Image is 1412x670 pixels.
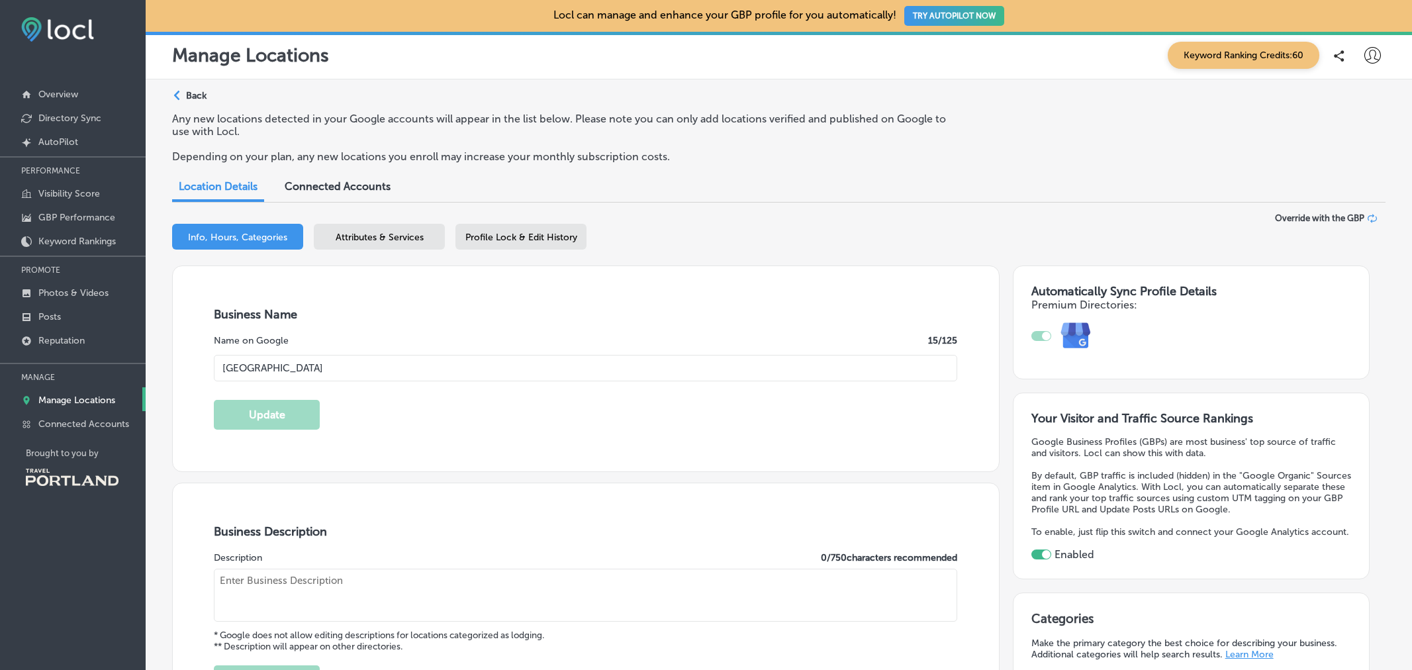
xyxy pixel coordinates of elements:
p: To enable, just flip this switch and connect your Google Analytics account. [1031,526,1351,538]
p: AutoPilot [38,136,78,148]
h3: Business Name [214,307,957,322]
p: Photos & Videos [38,287,109,299]
span: Info, Hours, Categories [188,232,287,243]
p: Manage Locations [172,44,329,66]
h4: Premium Directories: [1031,299,1351,311]
p: Google Business Profiles (GBPs) are most business' top source of traffic and visitors. Locl can s... [1031,436,1351,459]
input: Enter Location Name [214,355,957,381]
p: Directory Sync [38,113,101,124]
p: GBP Performance [38,212,115,223]
label: Name on Google [214,335,289,346]
span: Attributes & Services [336,232,424,243]
span: Location Details [179,180,258,193]
p: Back [186,90,207,101]
label: Description [214,552,262,563]
span: Profile Lock & Edit History [465,232,577,243]
h3: Automatically Sync Profile Details [1031,284,1351,299]
span: Override with the GBP [1275,213,1364,223]
span: Keyword Ranking Credits: 60 [1168,42,1319,69]
p: Reputation [38,335,85,346]
p: Connected Accounts [38,418,129,430]
img: Travel Portland [26,469,118,486]
p: Brought to you by [26,448,146,458]
label: Enabled [1055,548,1094,561]
p: By default, GBP traffic is included (hidden) in the "Google Organic" Sources item in Google Analy... [1031,470,1351,515]
p: Any new locations detected in your Google accounts will appear in the list below. Please note you... [172,113,961,138]
p: Keyword Rankings [38,236,116,247]
img: e7ababfa220611ac49bdb491a11684a6.png [1051,311,1101,361]
a: Learn More [1225,649,1274,660]
p: Depending on your plan, any new locations you enroll may increase your monthly subscription costs. [172,150,961,163]
h3: Categories [1031,611,1351,631]
p: Overview [38,89,78,100]
span: Connected Accounts [285,180,391,193]
p: Visibility Score [38,188,100,199]
button: Update [214,400,320,430]
img: fda3e92497d09a02dc62c9cd864e3231.png [21,17,94,42]
h3: Business Description [214,524,957,539]
p: Manage Locations [38,395,115,406]
label: 15 /125 [928,335,957,346]
h3: Your Visitor and Traffic Source Rankings [1031,411,1351,426]
p: Posts [38,311,61,322]
button: TRY AUTOPILOT NOW [904,6,1004,26]
p: Make the primary category the best choice for describing your business. Additional categories wil... [1031,638,1351,660]
label: 0 / 750 characters recommended [821,552,957,563]
p: * Google does not allow editing descriptions for locations categorized as lodging. ** Description... [214,630,957,652]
